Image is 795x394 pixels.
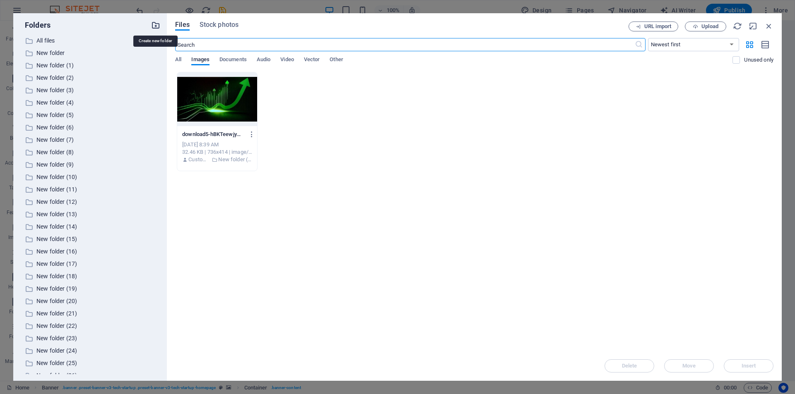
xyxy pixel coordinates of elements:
[629,21,678,31] button: URL import
[219,55,247,66] span: Documents
[20,48,160,58] div: New folder
[36,309,145,318] p: New folder (21)
[182,131,244,138] p: download5-hBKTeewjymoFSyD-k76AQA.jpg
[20,346,160,356] div: New folder (24)
[188,156,210,163] p: Customer
[182,156,252,163] div: By: Customer | Folder: New folder (37)
[36,284,145,294] p: New folder (19)
[36,36,145,45] p: All files
[20,110,160,120] div: New folder (5)
[20,321,160,331] div: New folder (22)
[701,24,718,29] span: Upload
[36,259,145,269] p: New folder (17)
[20,184,160,195] div: New folder (11)
[20,246,160,257] div: New folder (16)
[36,172,145,182] p: New folder (10)
[733,21,742,31] i: Reload
[20,284,160,294] div: New folder (19)
[19,355,31,356] button: 2
[20,308,160,319] div: New folder (21)
[36,346,145,356] p: New folder (24)
[36,185,145,194] p: New folder (11)
[330,55,343,66] span: Other
[36,123,145,132] p: New folder (6)
[20,296,160,306] div: New folder (20)
[36,98,145,107] p: New folder (4)
[36,148,145,157] p: New folder (8)
[36,61,145,70] p: New folder (1)
[20,234,160,244] div: New folder (15)
[20,160,160,170] div: New folder (9)
[304,55,320,66] span: Vector
[20,333,160,344] div: New folder (23)
[36,73,145,83] p: New folder (2)
[764,21,773,31] i: Close
[20,147,160,158] div: New folder (8)
[19,345,31,346] button: 1
[36,197,145,207] p: New folder (12)
[20,122,160,133] div: New folder (6)
[218,156,252,163] p: New folder (37)
[20,197,160,207] div: New folder (12)
[20,20,51,31] p: Folders
[36,160,145,170] p: New folder (9)
[280,55,294,66] span: Video
[36,48,145,58] p: New folder
[20,259,160,269] div: New folder (17)
[20,172,160,182] div: New folder (10)
[36,110,145,120] p: New folder (5)
[36,296,145,306] p: New folder (20)
[200,20,238,30] span: Stock photos
[182,148,252,156] div: 32.46 KB | 736x414 | image/jpeg
[36,358,145,368] p: New folder (25)
[175,20,190,30] span: Files
[20,73,160,83] div: New folder (2)
[36,371,145,380] p: New folder (26)
[36,222,145,232] p: New folder (14)
[36,321,145,331] p: New folder (22)
[20,222,160,232] div: New folder (14)
[20,135,160,145] div: New folder (7)
[182,141,252,148] div: [DATE] 8:39 AM
[644,24,671,29] span: URL import
[36,234,145,244] p: New folder (15)
[20,209,160,220] div: New folder (13)
[20,358,160,368] div: New folder (25)
[20,60,160,71] div: New folder (1)
[20,271,160,282] div: New folder (18)
[749,21,758,31] i: Minimize
[685,21,726,31] button: Upload
[36,86,145,95] p: New folder (3)
[36,210,145,219] p: New folder (13)
[36,135,145,145] p: New folder (7)
[175,55,181,66] span: All
[20,370,160,381] div: New folder (26)
[191,55,210,66] span: Images
[20,98,160,108] div: New folder (4)
[36,334,145,343] p: New folder (23)
[744,56,773,64] p: Displays only files that are not in use on the website. Files added during this session can still...
[175,38,634,51] input: Search
[36,272,145,281] p: New folder (18)
[36,247,145,256] p: New folder (16)
[257,55,270,66] span: Audio
[20,85,160,96] div: New folder (3)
